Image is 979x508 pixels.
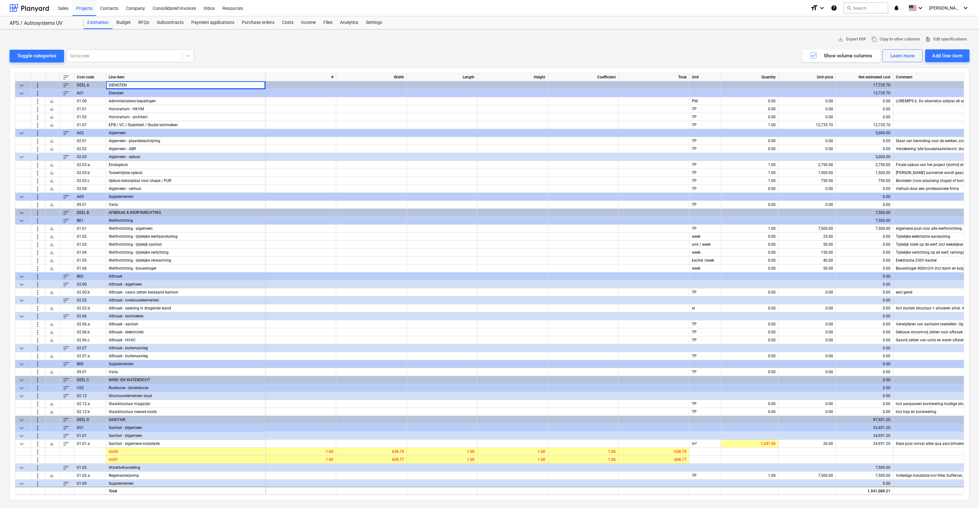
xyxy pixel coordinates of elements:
[112,16,134,29] div: Budget
[106,209,265,217] div: AFBRAAK & WERFINRICHTING
[689,185,721,193] div: TP
[34,233,41,240] span: more_vert
[49,178,54,183] span: bar_chart
[18,280,25,288] span: keyboard_arrow_down
[34,137,41,145] span: more_vert
[74,352,106,360] div: 02.07.a
[106,360,265,368] div: Supplementen
[106,368,265,376] div: Varia
[34,177,41,185] span: more_vert
[689,336,721,344] div: TP
[153,16,187,29] a: Subcontracts
[336,73,407,81] div: Width
[62,81,70,89] span: sort
[74,384,106,392] div: C02
[106,400,265,408] div: Staalstructuur magazijn
[106,288,265,296] div: Afbraak - casco zetten bestaand kantoor
[689,225,721,233] div: TP
[49,234,54,239] span: bar_chart
[689,400,721,408] div: TP
[106,169,265,177] div: Tussentijdse opkuis
[689,257,721,265] div: kachel /week
[362,16,386,29] a: Settings
[34,225,41,232] span: more_vert
[34,352,41,360] span: more_vert
[297,16,320,29] div: Income
[49,186,54,191] span: bar_chart
[187,16,238,29] a: Payment applications
[49,409,54,414] span: bar_chart
[689,113,721,121] div: TP
[34,153,41,161] span: more_vert
[74,161,106,169] div: 02.03.a
[34,161,41,169] span: more_vert
[34,376,41,384] span: more_vert
[106,296,265,304] div: Afbraak - ruwbouwelementen
[49,202,54,207] span: bar_chart
[34,209,41,216] span: more_vert
[106,97,265,105] div: Administratieve bepalingen
[74,376,106,384] div: DEEL C
[62,193,70,200] span: sort
[34,272,41,280] span: more_vert
[407,73,477,81] div: Length
[34,312,41,320] span: more_vert
[18,193,25,200] span: keyboard_arrow_down
[62,392,70,400] span: sort
[74,169,106,177] div: 02.03.b
[49,226,54,231] span: bar_chart
[689,201,721,209] div: TP
[18,217,25,224] span: keyboard_arrow_down
[49,122,54,127] span: bar_chart
[106,320,265,328] div: Afbraak - sanitair
[74,233,106,241] div: 01.02
[34,241,41,248] span: more_vert
[18,209,25,216] span: keyboard_arrow_down
[238,16,278,29] a: Purchase orders
[106,392,265,400] div: Structuurelementen staal
[869,34,923,44] button: Copy to other columns
[18,272,25,280] span: keyboard_arrow_down
[106,161,265,169] div: Eindopkuis
[106,89,265,97] div: Diensten
[106,344,265,352] div: Afbraak - buitenaanleg
[689,121,721,129] div: TP
[106,113,265,121] div: Honorarium - architect
[689,368,721,376] div: TP
[34,344,41,352] span: more_vert
[18,129,25,137] span: keyboard_arrow_down
[106,137,265,145] div: Algemeen - plaatsbeschrijving
[17,52,56,60] div: Toggle categories
[74,217,106,225] div: B01
[74,129,106,137] div: A02
[34,384,41,392] span: more_vert
[802,49,880,62] button: Show volume columns
[74,209,106,217] div: DEEL B
[62,280,70,288] span: sort
[34,328,41,336] span: more_vert
[34,280,41,288] span: more_vert
[689,249,721,257] div: week
[34,296,41,304] span: more_vert
[34,408,41,416] span: more_vert
[49,106,54,112] span: bar_chart
[106,384,265,392] div: Ruwbouw - bovenbouw
[871,36,877,42] span: content_copy
[18,416,25,424] span: keyboard_arrow_down
[83,16,112,29] div: Estimation
[49,290,54,295] span: bar_chart
[106,328,265,336] div: Afbraak - elektriciteit
[74,249,106,257] div: 01.04
[74,272,106,280] div: B02
[49,353,54,359] span: bar_chart
[689,241,721,249] div: unit / week
[62,384,70,392] span: sort
[34,249,41,256] span: more_vert
[18,360,25,368] span: keyboard_arrow_down
[74,257,106,265] div: 01.05
[278,16,297,29] a: Costs
[34,105,41,113] span: more_vert
[265,73,336,81] div: #
[689,145,721,153] div: TP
